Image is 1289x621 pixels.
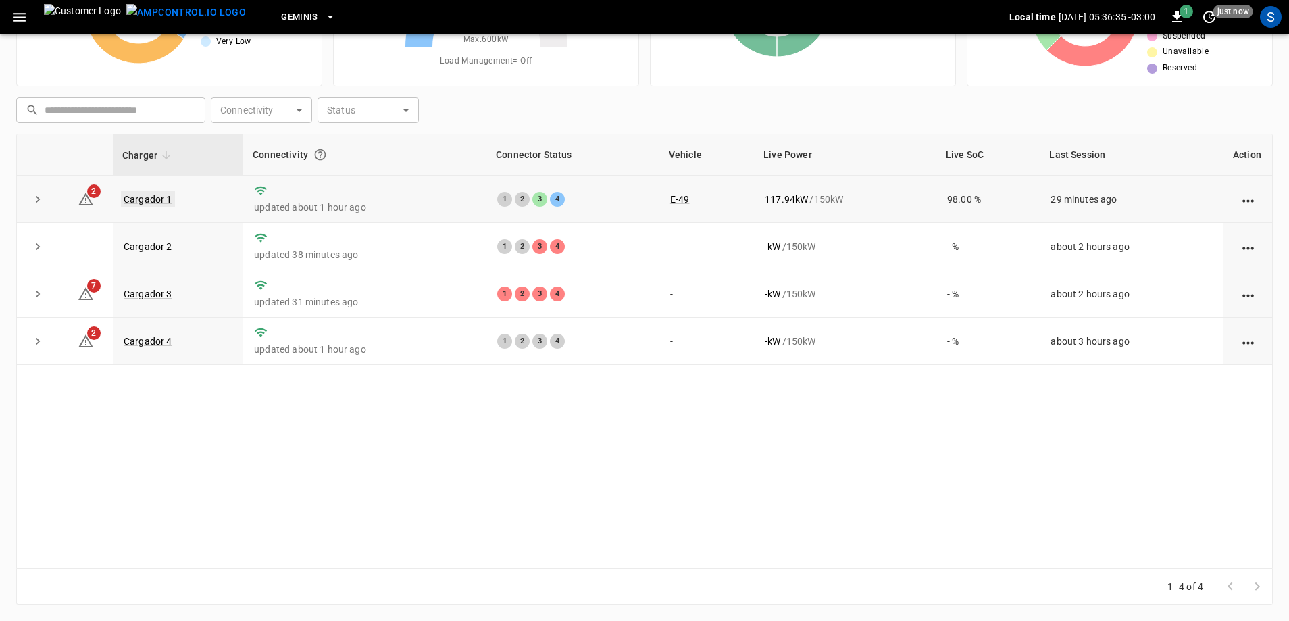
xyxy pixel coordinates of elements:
span: Charger [122,147,175,164]
div: 4 [550,287,565,301]
span: Reserved [1163,61,1197,75]
span: Max. 600 kW [463,33,509,47]
th: Action [1223,134,1272,176]
a: 7 [78,288,94,299]
th: Connector Status [486,134,659,176]
div: 3 [532,287,547,301]
button: set refresh interval [1198,6,1220,28]
td: about 2 hours ago [1040,270,1223,318]
div: 1 [497,334,512,349]
td: - % [936,318,1040,365]
div: 3 [532,334,547,349]
p: Local time [1009,10,1056,24]
th: Live Power [754,134,936,176]
p: - kW [765,240,780,253]
div: 4 [550,192,565,207]
div: action cell options [1240,193,1257,206]
td: 29 minutes ago [1040,176,1223,223]
p: updated 31 minutes ago [254,295,476,309]
div: 1 [497,287,512,301]
span: 2 [87,326,101,340]
button: Connection between the charger and our software. [308,143,332,167]
a: Cargador 1 [121,191,175,207]
div: / 150 kW [765,334,926,348]
p: 1–4 of 4 [1167,580,1203,593]
a: E-49 [670,194,690,205]
p: - kW [765,287,780,301]
img: Customer Logo [44,4,121,30]
div: 1 [497,192,512,207]
div: 2 [515,192,530,207]
a: Cargador 3 [124,289,172,299]
td: - [659,318,754,365]
button: Geminis [276,4,341,30]
span: 2 [87,184,101,198]
td: - % [936,223,1040,270]
span: just now [1213,5,1253,18]
div: 3 [532,192,547,207]
div: Connectivity [253,143,477,167]
td: - [659,270,754,318]
button: expand row [28,284,48,304]
span: Geminis [281,9,318,25]
a: 2 [78,335,94,346]
button: expand row [28,237,48,257]
div: / 150 kW [765,240,926,253]
a: Cargador 4 [124,336,172,347]
span: Load Management = Off [440,55,532,68]
div: 4 [550,334,565,349]
button: expand row [28,331,48,351]
th: Live SoC [936,134,1040,176]
div: action cell options [1240,334,1257,348]
td: 98.00 % [936,176,1040,223]
div: action cell options [1240,287,1257,301]
div: profile-icon [1260,6,1282,28]
span: Unavailable [1163,45,1209,59]
div: 3 [532,239,547,254]
span: 1 [1180,5,1193,18]
button: expand row [28,189,48,209]
p: 117.94 kW [765,193,808,206]
p: updated about 1 hour ago [254,343,476,356]
p: updated 38 minutes ago [254,248,476,262]
div: 4 [550,239,565,254]
div: 1 [497,239,512,254]
div: 2 [515,287,530,301]
div: / 150 kW [765,287,926,301]
img: ampcontrol.io logo [126,4,246,21]
p: updated about 1 hour ago [254,201,476,214]
div: action cell options [1240,240,1257,253]
td: about 2 hours ago [1040,223,1223,270]
a: Cargador 2 [124,241,172,252]
td: - % [936,270,1040,318]
td: - [659,223,754,270]
th: Last Session [1040,134,1223,176]
td: about 3 hours ago [1040,318,1223,365]
div: / 150 kW [765,193,926,206]
div: 2 [515,239,530,254]
span: Suspended [1163,30,1206,43]
p: [DATE] 05:36:35 -03:00 [1059,10,1155,24]
th: Vehicle [659,134,754,176]
a: 2 [78,193,94,203]
span: Very Low [216,35,251,49]
p: - kW [765,334,780,348]
span: 7 [87,279,101,293]
div: 2 [515,334,530,349]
